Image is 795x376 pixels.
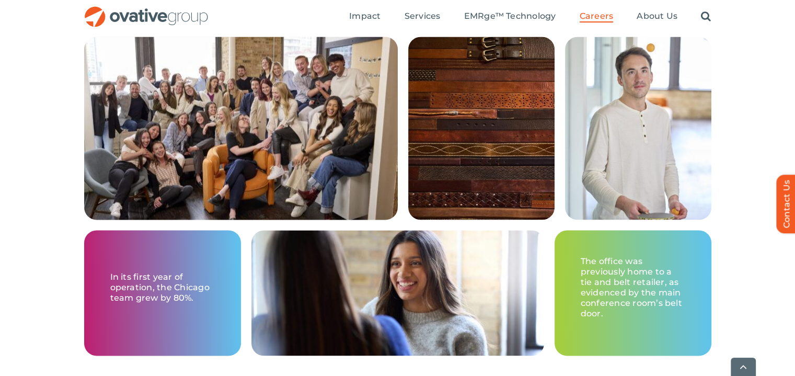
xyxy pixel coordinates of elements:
[84,37,398,236] img: Careers – Chicago Grid 1
[464,11,556,21] span: EMRge™ Technology
[405,11,441,21] span: Services
[405,11,441,22] a: Services
[464,11,556,22] a: EMRge™ Technology
[110,272,215,303] p: In its first year of operation, the Chicago team grew by 80%.
[349,11,381,21] span: Impact
[408,37,555,220] img: Careers – Chicago Grid 2
[84,5,209,15] a: OG_Full_horizontal_RGB
[565,37,711,220] img: Careers – Chicago Grid 3
[637,11,677,21] span: About Us
[637,11,677,22] a: About Us
[580,11,614,21] span: Careers
[251,230,544,356] img: Careers – Chicago Grid 4
[349,11,381,22] a: Impact
[580,11,614,22] a: Careers
[701,11,711,22] a: Search
[581,256,685,319] p: The office was previously home to a tie and belt retailer, as evidenced by the main conference ro...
